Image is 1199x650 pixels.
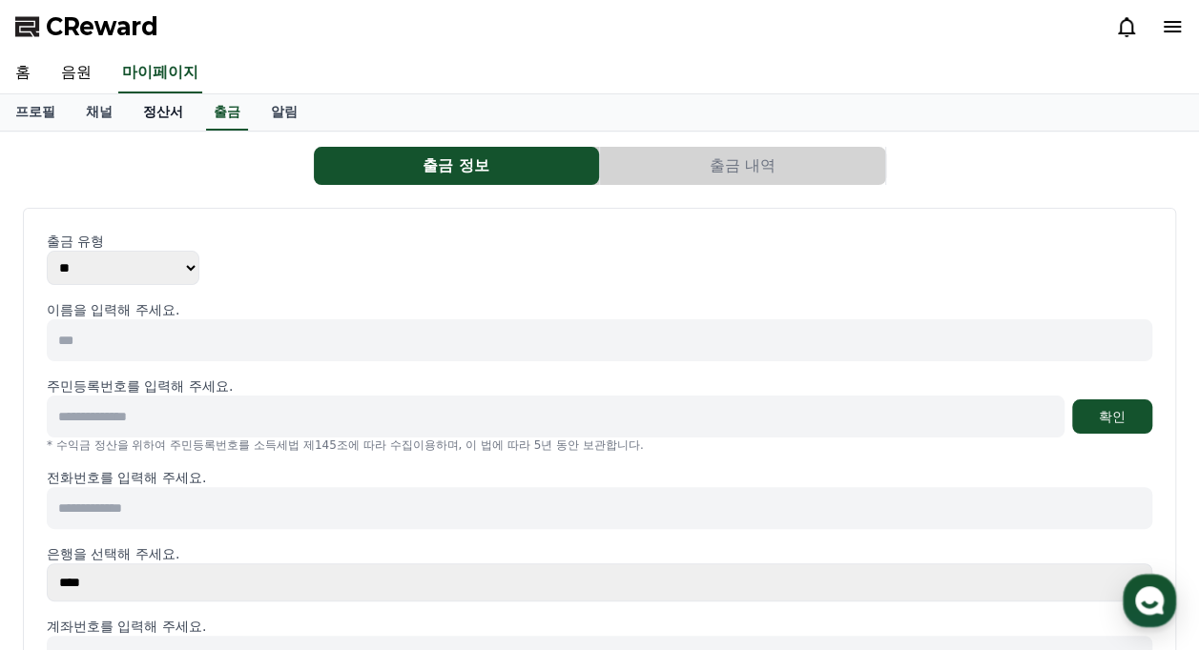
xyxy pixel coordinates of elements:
span: 설정 [295,520,318,536]
p: 전화번호를 입력해 주세요. [47,468,1152,487]
p: 이름을 입력해 주세요. [47,300,1152,319]
span: 대화 [175,521,197,537]
a: 출금 [206,94,248,131]
a: CReward [15,11,158,42]
p: 계좌번호를 입력해 주세요. [47,617,1152,636]
a: 채널 [71,94,128,131]
p: 주민등록번호를 입력해 주세요. [47,376,233,396]
button: 출금 내역 [600,147,885,185]
a: 출금 정보 [314,147,600,185]
span: 홈 [60,520,72,536]
span: CReward [46,11,158,42]
a: 음원 [46,53,107,93]
a: 정산서 [128,94,198,131]
a: 알림 [256,94,313,131]
a: 대화 [126,492,246,539]
a: 홈 [6,492,126,539]
p: * 수익금 정산을 위하여 주민등록번호를 소득세법 제145조에 따라 수집이용하며, 이 법에 따라 5년 동안 보관합니다. [47,437,1152,453]
button: 확인 [1072,399,1152,434]
button: 출금 정보 [314,147,599,185]
p: 은행을 선택해 주세요. [47,544,1152,563]
a: 출금 내역 [600,147,886,185]
a: 설정 [246,492,366,539]
p: 출금 유형 [47,232,1152,251]
a: 마이페이지 [118,53,202,93]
